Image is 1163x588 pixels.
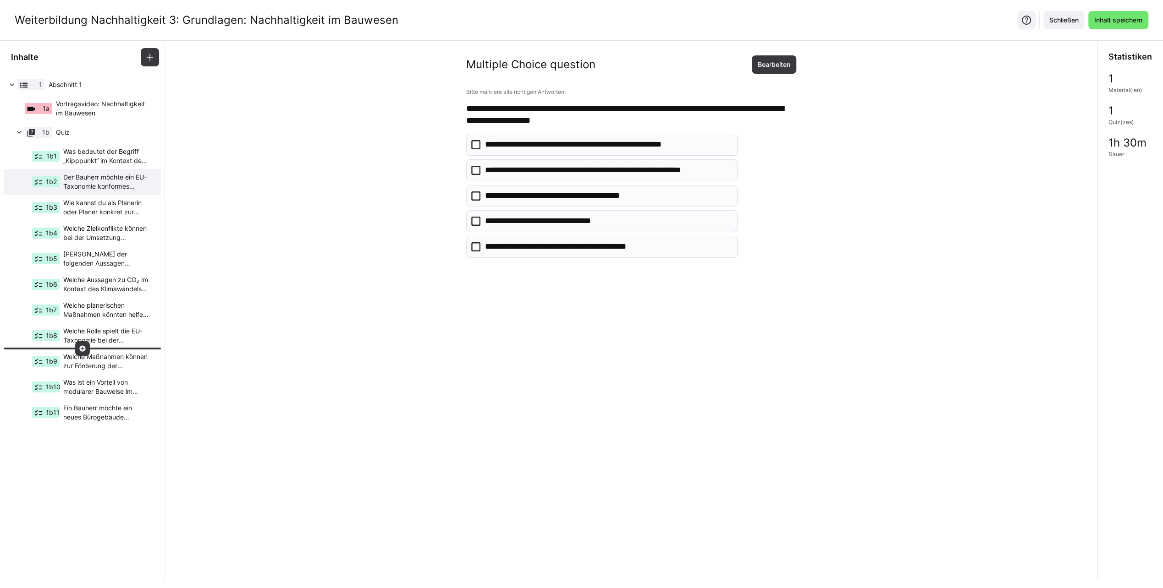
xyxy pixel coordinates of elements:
[56,99,149,118] span: Vortragsvideo: Nachhaltigkeit im Bauwesen
[42,128,50,137] span: 1b
[56,128,149,137] span: Quiz
[752,55,796,74] button: Bearbeiten
[1108,151,1124,158] span: Dauer
[1108,87,1142,94] span: Material(ien)
[63,301,149,319] span: Welche planerischen Maßnahmen könnten helfen, ein Gebäude an den Klimawandel anzupassen?
[756,60,792,69] span: Bearbeiten
[63,224,149,242] span: Welche Zielkonflikte können bei der Umsetzung nachhaltiger Bauprojekte entstehen?
[63,250,149,268] span: [PERSON_NAME] der folgenden Aussagen beschreibt ein Beispiel für Kreislaufwirtschaft im Bauwesen?
[1108,119,1134,126] span: Quiz(zes)
[63,147,149,165] span: Was bedeutet der Begriff „Kipppunkt“ im Kontext des Klimawandels?
[1048,16,1080,25] span: Schließen
[46,280,57,289] span: 1b6
[466,88,796,96] p: Bitte markiere alle richtigen Antworten.
[46,305,57,315] span: 1b7
[1093,16,1144,25] span: Inhalt speichern
[39,80,42,89] span: 1
[11,52,39,62] h3: Inhalte
[46,382,61,392] span: 1b10
[466,58,595,71] h2: Multiple Choice question
[63,403,149,422] span: Ein Bauherr möchte ein neues Bürogebäude errichten. Welche Argumente aus dem Vortrag könntest du ...
[63,352,149,370] span: Welche Maßnahmen können zur Förderung der Biodiversität auf Baugrundstücken beitragen?
[46,408,60,417] span: 1b11
[63,198,149,217] span: Wie kannst du als Planerin oder Planer konkret zur Einhaltung der planetaren Grenzen beitragen?
[1088,11,1148,29] button: Inhalt speichern
[46,203,57,212] span: 1b3
[43,104,50,113] span: 1a
[63,378,149,396] span: Was ist ein Vorteil von modularer Bauweise im Sinne der Kreislaufwirtschaft?
[46,152,57,161] span: 1b1
[46,331,57,340] span: 1b8
[1108,52,1152,62] h3: Statistiken
[63,275,149,294] span: Welche Aussagen zu CO₂ im Kontext des Klimawandels sind korrekt?
[1043,11,1085,29] button: Schließen
[1108,137,1146,149] span: 1h 30m
[1108,105,1113,117] span: 1
[63,327,149,345] span: Welche Rolle spielt die EU-Taxonomie bei der Finanzierung von Bauprojekten?
[63,173,149,191] span: Der Bauherr möchte ein EU-Taxonomie konformes Gebäude, was muss in der Planung beachtet werden? (...
[1108,73,1113,85] span: 1
[46,357,57,366] span: 1b9
[46,254,57,263] span: 1b5
[46,177,57,186] span: 1b2
[49,80,149,89] span: Abschnitt 1
[46,229,57,238] span: 1b4
[15,13,398,27] div: Weiterbildung Nachhaltigkeit 3: Grundlagen: Nachhaltigkeit im Bauwesen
